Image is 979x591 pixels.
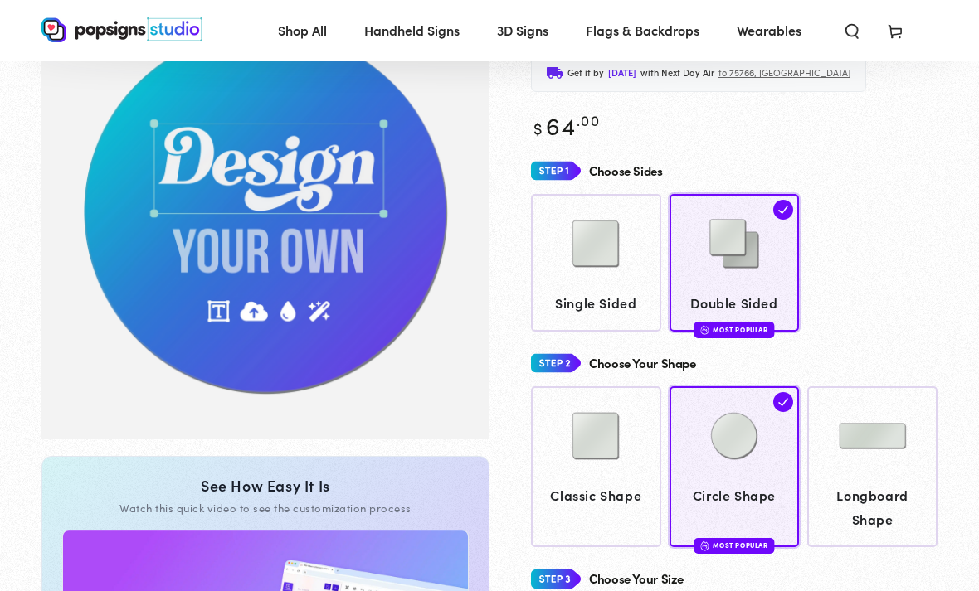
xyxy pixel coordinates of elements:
[693,395,776,477] img: Circle Shape
[554,202,637,285] img: Single Sided
[589,356,696,371] h4: Choose Your Shape
[577,109,600,130] sup: .00
[589,164,663,178] h4: Choose Sides
[737,18,801,42] span: Wearables
[586,18,699,42] span: Flags & Backdrops
[677,291,791,315] span: Double Sided
[567,65,604,81] span: Get it by
[831,395,914,477] img: Longboard Shape
[773,200,793,220] img: check.svg
[573,8,712,52] a: Flags & Backdrops
[364,18,460,42] span: Handheld Signs
[41,17,202,42] img: Popsigns Studio
[724,8,814,52] a: Wearables
[718,65,850,81] span: to 75766, [GEOGRAPHIC_DATA]
[700,540,709,551] img: fire.svg
[531,156,581,187] img: Step 1
[497,18,548,42] span: 3D Signs
[554,395,637,477] img: Classic Shape
[670,194,800,331] a: Double Sided Double Sided Most Popular
[531,194,661,331] a: Single Sided Single Sided
[531,348,581,379] img: Step 2
[640,65,714,81] span: with Next Day Air
[589,572,684,586] h4: Choose Your Size
[278,18,327,42] span: Shop All
[773,392,793,412] img: check.svg
[807,386,938,547] a: Longboard Shape Longboard Shape
[830,12,874,48] summary: Search our site
[62,501,469,516] div: Watch this quick video to see the customization process
[608,65,636,81] span: [DATE]
[693,202,776,285] img: Double Sided
[539,483,654,507] span: Classic Shape
[700,324,709,336] img: fire.svg
[677,483,791,507] span: Circle Shape
[670,386,800,547] a: Circle Shape Circle Shape Most Popular
[694,538,774,554] div: Most Popular
[539,291,654,315] span: Single Sided
[533,116,543,139] span: $
[352,8,472,52] a: Handheld Signs
[485,8,561,52] a: 3D Signs
[265,8,339,52] a: Shop All
[816,483,930,531] span: Longboard Shape
[531,108,600,142] bdi: 64
[62,477,469,495] div: See How Easy It Is
[694,322,774,337] div: Most Popular
[531,386,661,547] a: Classic Shape Classic Shape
